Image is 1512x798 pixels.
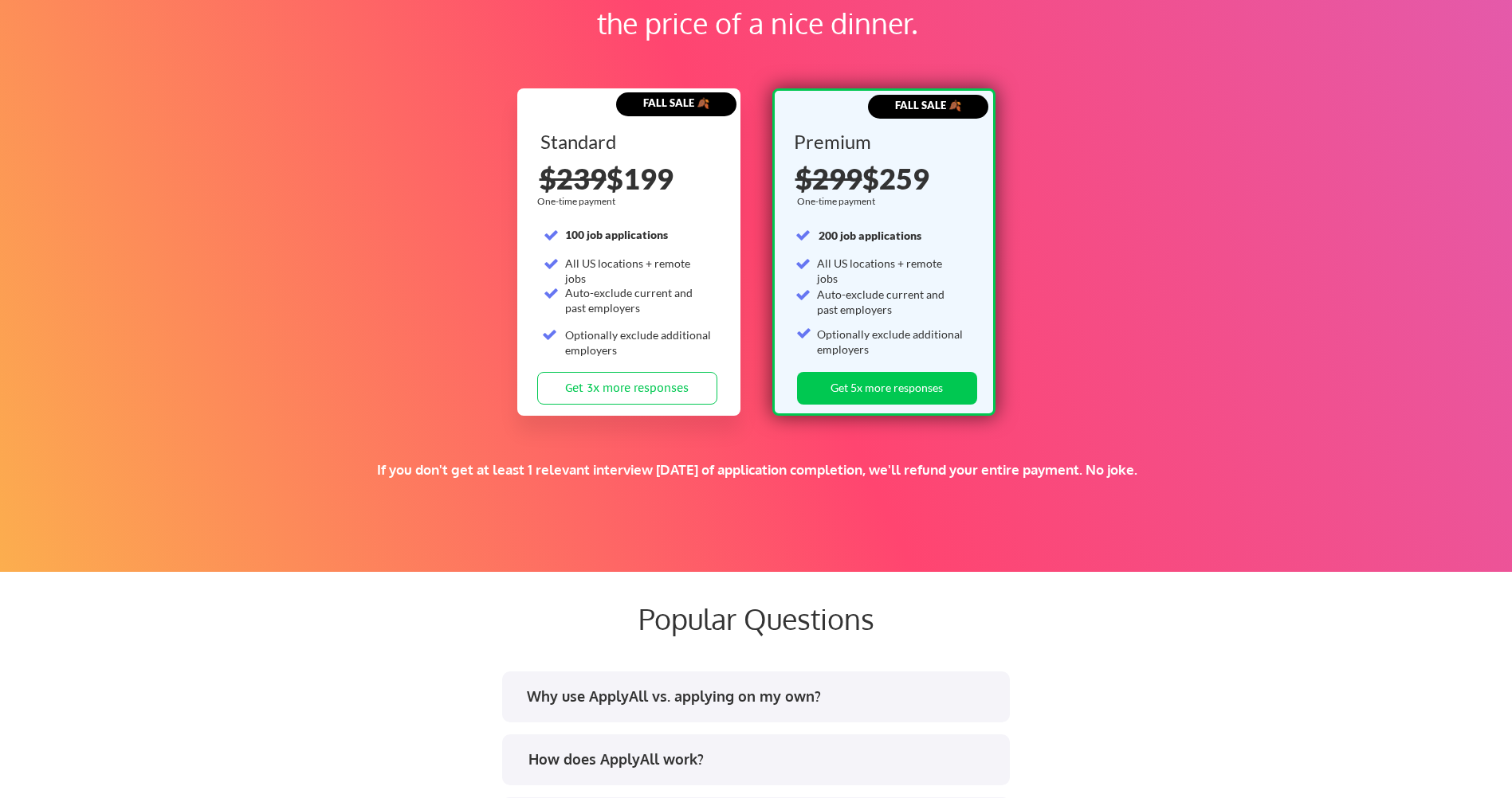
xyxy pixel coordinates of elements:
div: All US locations + remote jobs [565,256,713,287]
div: How does ApplyAll work? [528,749,996,769]
strong: 100 job applications [565,228,668,241]
div: $259 [795,164,976,193]
div: One-time payment [537,195,620,208]
s: $299 [795,161,862,196]
div: Why use ApplyAll vs. applying on my own? [527,687,995,706]
div: $199 [540,164,720,193]
button: Get 5x more responses [797,372,977,405]
div: Standard [540,132,715,151]
div: Auto-exclude current and past employers [565,285,713,316]
div: If you don't get at least 1 relevant interview [DATE] of application completion, we'll refund you... [277,461,1236,479]
strong: FALL SALE 🍂 [895,99,961,111]
div: Optionally exclude additional employers [817,327,964,358]
div: Optionally exclude additional employers [565,327,713,358]
strong: 200 job applications [819,229,921,242]
s: $239 [540,161,607,196]
button: Get 3x more responses [537,372,717,405]
div: Premium [794,132,968,151]
div: Popular Questions [374,601,1139,636]
div: Auto-exclude current and past employers [817,287,964,318]
div: All US locations + remote jobs [817,256,964,287]
strong: FALL SALE 🍂 [643,96,709,109]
